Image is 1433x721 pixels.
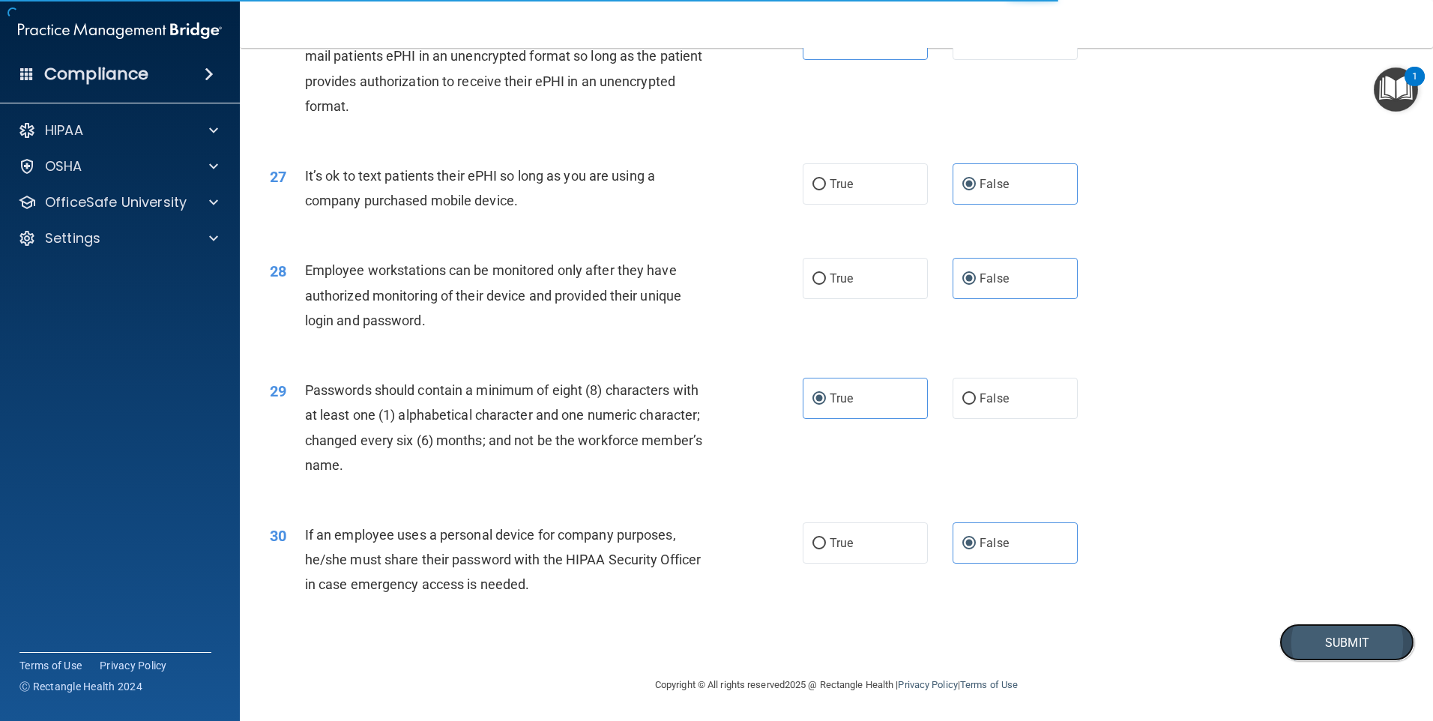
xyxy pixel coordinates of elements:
[1358,618,1415,675] iframe: Drift Widget Chat Controller
[305,168,655,208] span: It’s ok to text patients their ePHI so long as you are using a company purchased mobile device.
[962,538,976,549] input: False
[305,262,681,328] span: Employee workstations can be monitored only after they have authorized monitoring of their device...
[18,229,218,247] a: Settings
[45,229,100,247] p: Settings
[1412,76,1417,96] div: 1
[812,274,826,285] input: True
[45,157,82,175] p: OSHA
[305,527,701,592] span: If an employee uses a personal device for company purposes, he/she must share their password with...
[962,274,976,285] input: False
[830,177,853,191] span: True
[270,527,286,545] span: 30
[18,157,218,175] a: OSHA
[830,536,853,550] span: True
[305,23,706,114] span: Even though regular email is not secure, practices are allowed to e-mail patients ePHI in an unen...
[980,271,1009,286] span: False
[45,193,187,211] p: OfficeSafe University
[18,16,222,46] img: PMB logo
[1279,624,1414,662] button: Submit
[980,391,1009,405] span: False
[830,271,853,286] span: True
[270,262,286,280] span: 28
[812,393,826,405] input: True
[962,393,976,405] input: False
[1374,67,1418,112] button: Open Resource Center, 1 new notification
[962,179,976,190] input: False
[898,679,957,690] a: Privacy Policy
[830,391,853,405] span: True
[980,177,1009,191] span: False
[270,382,286,400] span: 29
[812,538,826,549] input: True
[812,179,826,190] input: True
[44,64,148,85] h4: Compliance
[980,536,1009,550] span: False
[18,121,218,139] a: HIPAA
[18,193,218,211] a: OfficeSafe University
[960,679,1018,690] a: Terms of Use
[270,168,286,186] span: 27
[19,658,82,673] a: Terms of Use
[305,382,702,473] span: Passwords should contain a minimum of eight (8) characters with at least one (1) alphabetical cha...
[100,658,167,673] a: Privacy Policy
[563,661,1110,709] div: Copyright © All rights reserved 2025 @ Rectangle Health | |
[45,121,83,139] p: HIPAA
[19,679,142,694] span: Ⓒ Rectangle Health 2024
